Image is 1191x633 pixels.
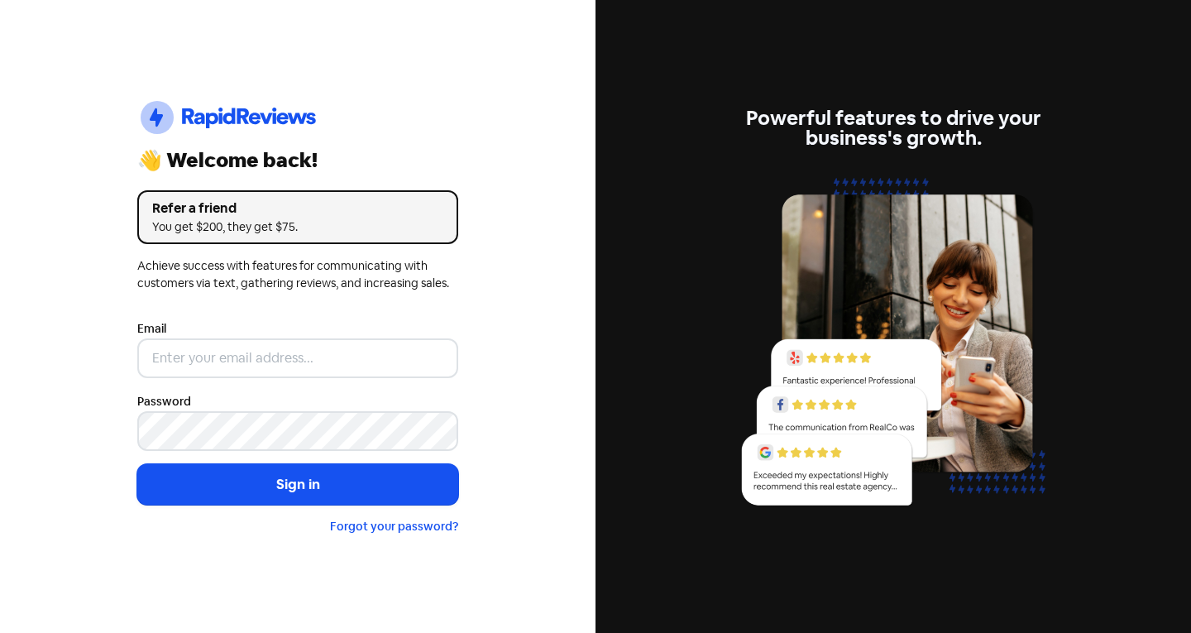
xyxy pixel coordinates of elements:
input: Enter your email address... [137,338,458,378]
div: 👋 Welcome back! [137,151,458,170]
img: reviews [733,168,1054,525]
a: Forgot your password? [330,519,458,534]
div: Powerful features to drive your business's growth. [733,108,1054,148]
label: Password [137,393,191,410]
div: Achieve success with features for communicating with customers via text, gathering reviews, and i... [137,257,458,292]
div: You get $200, they get $75. [152,218,443,236]
div: Refer a friend [152,199,443,218]
button: Sign in [137,464,458,506]
label: Email [137,320,166,338]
